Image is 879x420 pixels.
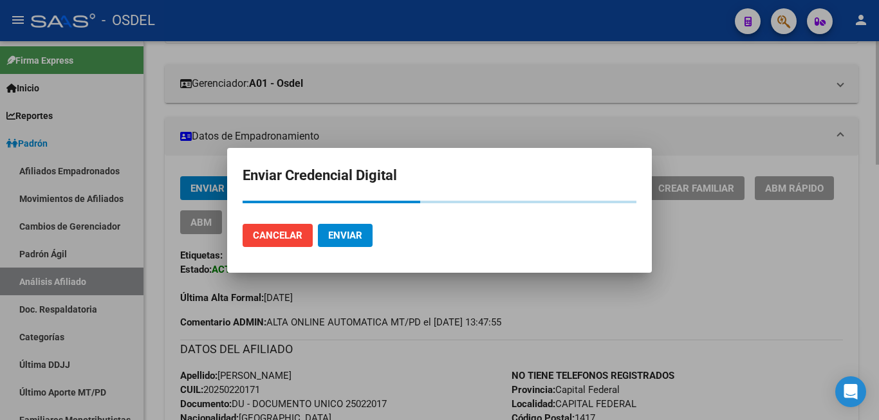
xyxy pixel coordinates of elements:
button: Enviar [318,224,373,247]
div: Open Intercom Messenger [835,376,866,407]
button: Cancelar [243,224,313,247]
span: Cancelar [253,230,302,241]
span: Enviar [328,230,362,241]
h2: Enviar Credencial Digital [243,163,636,188]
